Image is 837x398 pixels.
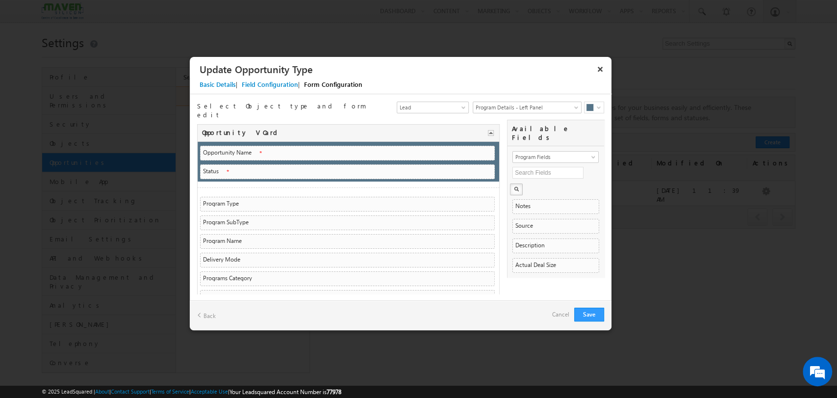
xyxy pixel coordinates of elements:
[202,128,281,136] span: Opportunity VCard
[513,153,590,161] span: Program Fields
[203,294,244,300] div: Billing Category
[515,262,556,268] div: Actual Deal Size
[203,238,242,244] div: Program Name
[42,387,341,397] span: © 2025 LeadSquared | | | | |
[197,308,216,323] a: Back
[51,52,165,64] div: Chat with us now
[515,242,545,248] div: Description
[512,151,598,163] a: Program Fields
[473,102,582,113] a: Program Details - Left Panel
[242,80,298,89] div: Field Configuration
[95,388,109,395] a: About
[13,91,179,294] textarea: Type your message and hit 'Enter'
[190,78,621,94] div: | |
[17,52,41,64] img: d_60004797649_company_0_60004797649
[552,308,569,321] a: Cancel
[203,219,249,225] div: Program SubType
[574,308,604,321] button: Save
[512,167,583,179] input: Search Fields
[111,388,150,395] a: Contact Support
[161,5,184,28] div: Minimize live chat window
[197,102,393,119] div: Select Object type and form edit
[515,223,533,229] div: Source
[229,388,341,396] span: Your Leadsquared Account Number is
[191,388,228,395] a: Acceptable Use
[200,60,592,78] h3: Update Opportunity Type
[203,275,252,281] div: Programs Category
[203,168,219,174] div: Status
[200,80,236,89] div: Basic Details
[397,103,462,112] span: Lead
[473,103,570,112] span: Program Details - Left Panel
[592,60,608,78] button: ×
[203,150,252,156] div: Opportunity Name
[397,102,469,113] a: Lead
[327,388,341,396] span: 77978
[151,388,189,395] a: Terms of Service
[203,201,239,207] div: Program Type
[203,257,240,263] div: Delivery Mode
[514,186,519,191] img: Search
[515,203,531,209] div: Notes
[133,302,178,316] em: Start Chat
[512,124,570,141] span: Available Fields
